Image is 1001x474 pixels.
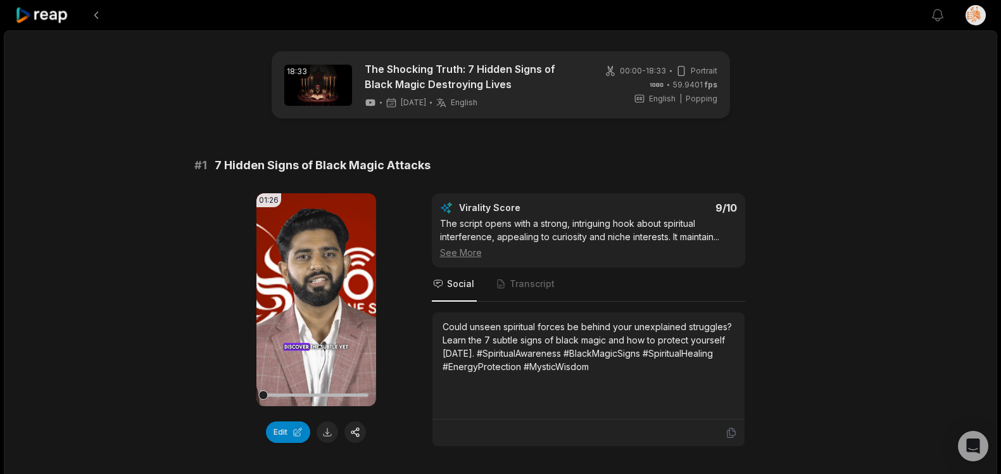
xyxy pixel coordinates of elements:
div: The script opens with a strong, intriguing hook about spiritual interference, appealing to curios... [440,217,737,259]
a: The Shocking Truth: 7 Hidden Signs of Black Magic Destroying Lives [365,61,583,92]
span: 00:00 - 18:33 [620,65,666,77]
span: Social [447,278,474,290]
span: English [451,98,477,108]
video: Your browser does not support mp4 format. [256,193,376,406]
span: English [649,93,676,105]
span: | [679,93,682,105]
nav: Tabs [432,267,745,302]
span: Portrait [691,65,717,77]
div: See More [440,246,737,259]
span: 7 Hidden Signs of Black Magic Attacks [215,157,431,174]
div: Open Intercom Messenger [958,431,988,461]
div: 9 /10 [601,202,737,214]
span: [DATE] [401,98,426,108]
span: # 1 [194,157,207,174]
div: Could unseen spiritual forces be behind your unexplained struggles? Learn the 7 subtle signs of b... [443,320,734,373]
span: fps [705,80,717,89]
div: Virality Score [459,202,595,214]
button: Edit [266,421,310,443]
span: Transcript [510,278,555,290]
span: Popping [686,93,717,105]
span: 59.9401 [673,79,717,91]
